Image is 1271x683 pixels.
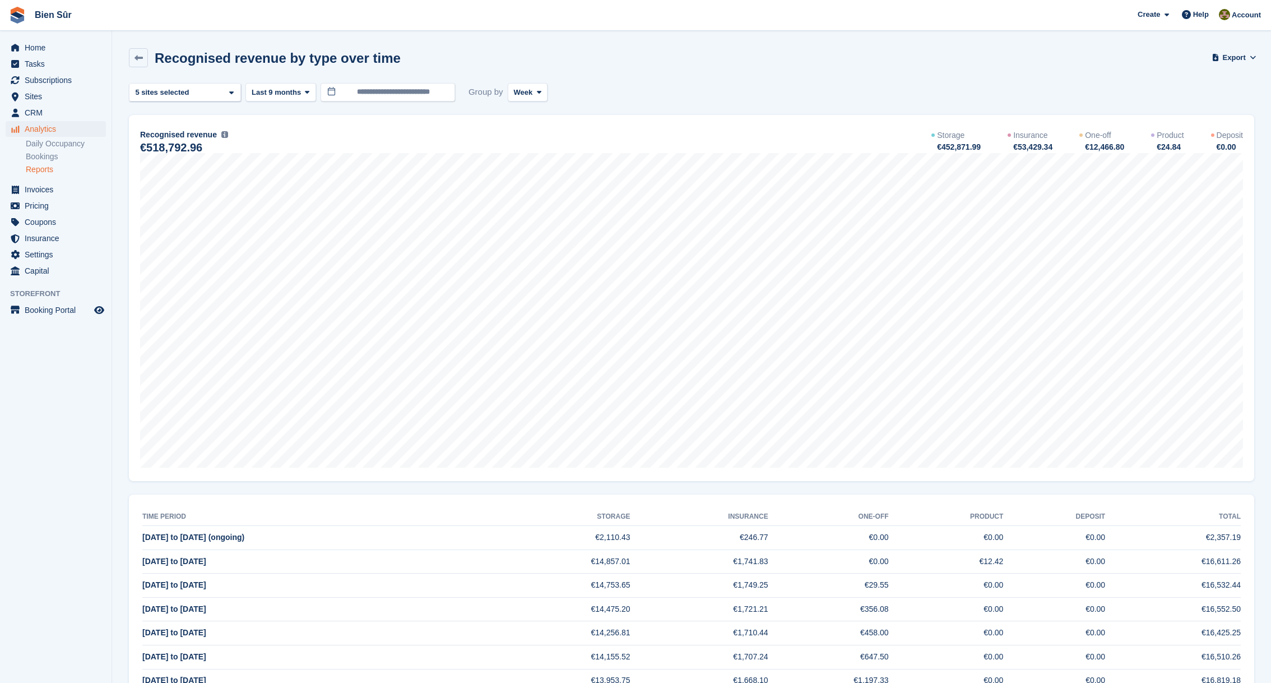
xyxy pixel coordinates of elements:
[1105,645,1241,670] td: €16,510.26
[1138,9,1160,20] span: Create
[768,645,889,670] td: €647.50
[25,105,92,121] span: CRM
[1232,10,1261,21] span: Account
[1105,621,1241,645] td: €16,425.25
[1193,9,1209,20] span: Help
[1003,621,1105,645] td: €0.00
[92,303,106,317] a: Preview store
[1105,574,1241,598] td: €16,532.44
[6,214,106,230] a: menu
[26,151,106,162] a: Bookings
[630,508,768,526] th: insurance
[1084,141,1124,153] div: €12,466.80
[1003,645,1105,670] td: €0.00
[1003,550,1105,574] td: €0.00
[768,550,889,574] td: €0.00
[936,141,981,153] div: €452,871.99
[1105,508,1241,526] th: Total
[495,574,630,598] td: €14,753.65
[630,645,768,670] td: €1,707.24
[768,526,889,550] td: €0.00
[25,198,92,214] span: Pricing
[6,302,106,318] a: menu
[1223,52,1246,63] span: Export
[630,550,768,574] td: €1,741.83
[1003,508,1105,526] th: Deposit
[6,56,106,72] a: menu
[221,131,228,138] img: icon-info-grey-7440780725fd019a000dd9b08b2336e03edf1995a4989e88bcd33f0948082b44.svg
[889,550,1004,574] td: €12.42
[140,129,217,141] span: Recognised revenue
[1156,141,1184,153] div: €24.84
[25,56,92,72] span: Tasks
[6,105,106,121] a: menu
[245,83,316,101] button: Last 9 months
[889,574,1004,598] td: €0.00
[1105,526,1241,550] td: €2,357.19
[768,508,889,526] th: One-off
[630,597,768,621] td: €1,721.21
[6,182,106,197] a: menu
[768,574,889,598] td: €29.55
[768,597,889,621] td: €356.08
[1012,141,1052,153] div: €53,429.34
[6,230,106,246] a: menu
[1219,9,1230,20] img: Matthieu Burnand
[25,302,92,318] span: Booking Portal
[1003,526,1105,550] td: €0.00
[6,198,106,214] a: menu
[1105,597,1241,621] td: €16,552.50
[25,263,92,279] span: Capital
[1105,550,1241,574] td: €16,611.26
[6,72,106,88] a: menu
[6,247,106,262] a: menu
[25,40,92,56] span: Home
[1157,130,1184,141] div: Product
[495,526,630,550] td: €2,110.43
[142,580,206,589] span: [DATE] to [DATE]
[26,164,106,175] a: Reports
[630,621,768,645] td: €1,710.44
[514,87,533,98] span: Week
[889,526,1004,550] td: €0.00
[1216,141,1243,153] div: €0.00
[142,557,206,566] span: [DATE] to [DATE]
[1214,48,1254,67] button: Export
[495,550,630,574] td: €14,857.01
[155,50,401,66] h2: Recognised revenue by type over time
[1085,130,1111,141] div: One-off
[133,87,193,98] div: 5 sites selected
[630,574,768,598] td: €1,749.25
[25,89,92,104] span: Sites
[889,508,1004,526] th: Product
[495,645,630,670] td: €14,155.52
[630,526,768,550] td: €246.77
[937,130,964,141] div: Storage
[9,7,26,24] img: stora-icon-8386f47178a22dfd0bd8f6a31ec36ba5ce8667c1dd55bd0f319d3a0aa187defe.svg
[25,182,92,197] span: Invoices
[889,645,1004,670] td: €0.00
[25,214,92,230] span: Coupons
[25,247,92,262] span: Settings
[495,597,630,621] td: €14,475.20
[142,628,206,637] span: [DATE] to [DATE]
[508,83,548,101] button: Week
[889,621,1004,645] td: €0.00
[140,143,202,153] div: €518,792.96
[1003,574,1105,598] td: €0.00
[6,121,106,137] a: menu
[25,72,92,88] span: Subscriptions
[30,6,76,24] a: Bien Sûr
[768,621,889,645] td: €458.00
[10,288,112,299] span: Storefront
[142,652,206,661] span: [DATE] to [DATE]
[252,87,301,98] span: Last 9 months
[889,597,1004,621] td: €0.00
[1003,597,1105,621] td: €0.00
[6,89,106,104] a: menu
[26,139,106,149] a: Daily Occupancy
[142,508,495,526] th: Time period
[495,508,630,526] th: Storage
[6,40,106,56] a: menu
[1013,130,1047,141] div: Insurance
